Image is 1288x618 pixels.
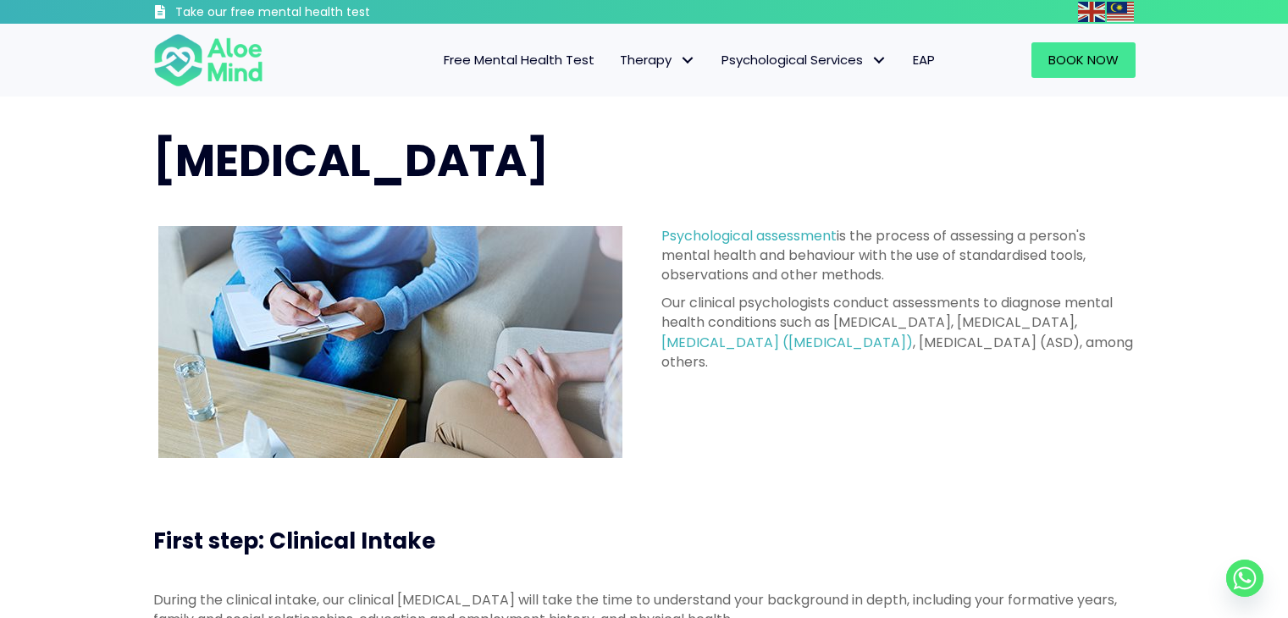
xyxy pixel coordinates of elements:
[153,130,549,191] span: [MEDICAL_DATA]
[900,42,948,78] a: EAP
[153,32,263,88] img: Aloe mind Logo
[620,51,696,69] span: Therapy
[1107,2,1134,22] img: ms
[1078,2,1105,22] img: en
[1048,51,1119,69] span: Book Now
[676,48,700,73] span: Therapy: submenu
[661,226,1136,285] p: is the process of assessing a person's mental health and behaviour with the use of standardised t...
[158,226,622,458] img: psychological assessment
[444,51,594,69] span: Free Mental Health Test
[709,42,900,78] a: Psychological ServicesPsychological Services: submenu
[1031,42,1136,78] a: Book Now
[1078,2,1107,21] a: English
[175,4,461,21] h3: Take our free mental health test
[661,293,1136,372] p: Our clinical psychologists conduct assessments to diagnose mental health conditions such as [MEDI...
[153,4,461,24] a: Take our free mental health test
[721,51,887,69] span: Psychological Services
[1107,2,1136,21] a: Malay
[431,42,607,78] a: Free Mental Health Test
[661,333,913,352] a: [MEDICAL_DATA] ([MEDICAL_DATA])
[285,42,948,78] nav: Menu
[867,48,892,73] span: Psychological Services: submenu
[153,526,435,556] span: First step: Clinical Intake
[661,226,837,246] a: Psychological assessment
[913,51,935,69] span: EAP
[607,42,709,78] a: TherapyTherapy: submenu
[1226,560,1263,597] a: Whatsapp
